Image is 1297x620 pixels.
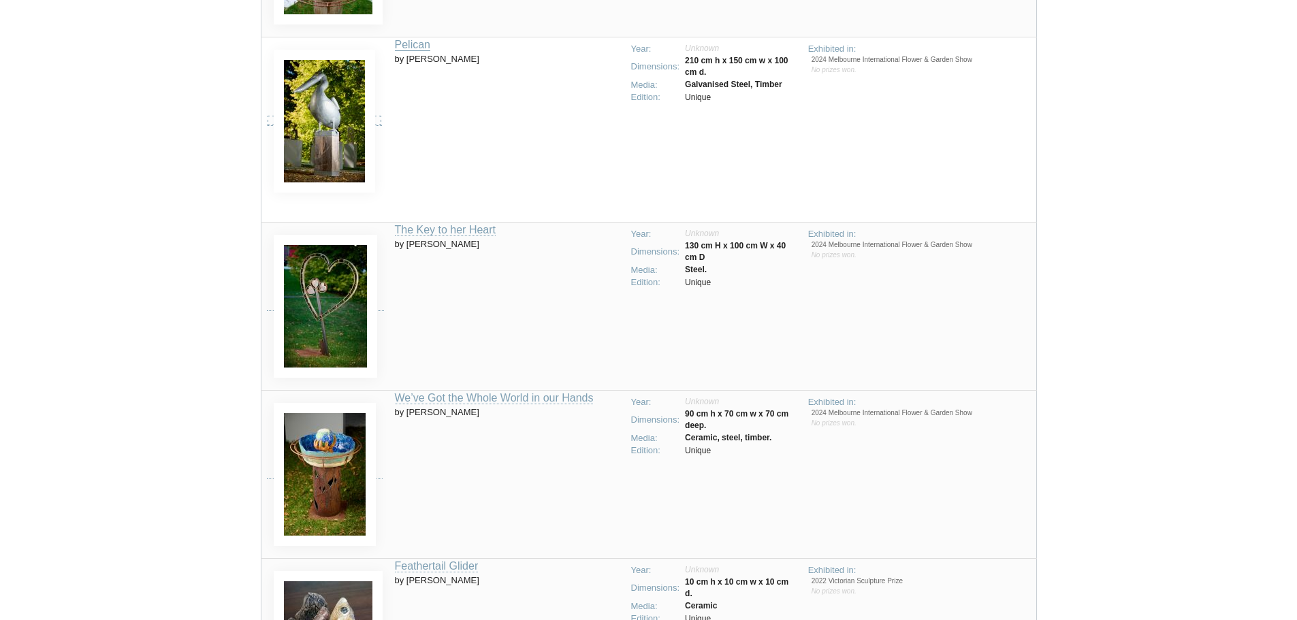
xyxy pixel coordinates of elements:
[685,241,786,262] strong: 130 cm H x 100 cm W x 40 cm D
[395,39,430,51] a: Pelican
[628,564,683,577] td: Year:
[808,565,856,575] span: Exhibited in:
[395,222,623,390] td: by [PERSON_NAME]
[628,264,683,277] td: Media:
[628,432,683,445] td: Media:
[808,44,856,54] span: Exhibited in:
[682,444,797,457] td: Unique
[812,240,1031,250] li: 2024 Melbourne International Flower & Garden Show
[628,91,683,104] td: Edition:
[395,224,496,236] a: The Key to her Heart
[812,576,1031,586] li: 2022 Victorian Sculpture Prize
[628,576,683,600] td: Dimensions:
[628,228,683,241] td: Year:
[628,276,683,289] td: Edition:
[628,396,683,409] td: Year:
[812,55,1031,65] li: 2024 Melbourne International Flower & Garden Show
[682,91,797,104] td: Unique
[628,444,683,457] td: Edition:
[274,403,376,546] img: Graham Duell
[685,265,707,274] strong: Steel.
[628,79,683,92] td: Media:
[685,229,719,238] span: Unknown
[685,409,788,430] strong: 90 cm h x 70 cm w x 70 cm deep.
[685,565,719,574] span: Unknown
[628,240,683,263] td: Dimensions:
[685,433,771,442] strong: Ceramic, steel, timber.
[628,43,683,56] td: Year:
[812,587,856,595] span: No prizes won.
[685,80,782,89] strong: Galvanised Steel, Timber
[685,44,719,53] span: Unknown
[685,577,788,598] strong: 10 cm h x 10 cm w x 10 cm d.
[682,276,797,289] td: Unique
[628,55,683,78] td: Dimensions:
[685,56,788,77] strong: 210 cm h x 150 cm w x 100 cm d.
[274,50,375,193] img: Graham Duell
[628,408,683,431] td: Dimensions:
[395,390,623,558] td: by [PERSON_NAME]
[628,600,683,613] td: Media:
[685,397,719,406] span: Unknown
[812,66,856,74] span: No prizes won.
[808,229,856,239] span: Exhibited in:
[812,419,856,427] span: No prizes won.
[812,251,856,259] span: No prizes won.
[812,408,1031,418] li: 2024 Melbourne International Flower & Garden Show
[395,392,594,404] a: We’ve Got the Whole World in our Hands
[274,235,377,378] img: Graham Duell
[685,601,717,610] strong: Ceramic
[395,560,479,572] a: Feathertail Glider
[395,37,623,222] td: by [PERSON_NAME]
[808,397,856,407] span: Exhibited in:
